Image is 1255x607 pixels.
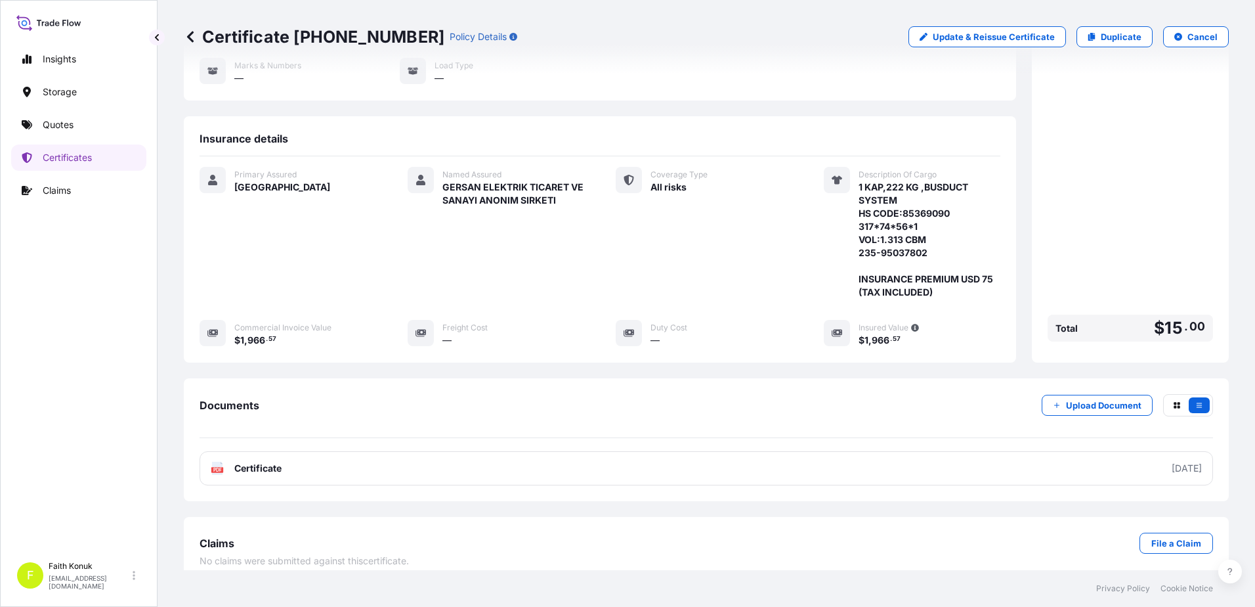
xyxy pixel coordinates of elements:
button: Cancel [1163,26,1229,47]
p: Insights [43,53,76,66]
span: Total [1055,322,1078,335]
span: Coverage Type [650,169,708,180]
p: Update & Reissue Certificate [933,30,1055,43]
p: [EMAIL_ADDRESS][DOMAIN_NAME] [49,574,130,590]
a: Duplicate [1076,26,1153,47]
span: 1 [864,336,868,345]
a: Privacy Policy [1096,583,1150,594]
a: Certificates [11,145,146,171]
p: Faith Konuk [49,561,130,572]
a: PDFCertificate[DATE] [200,451,1213,485]
span: $ [859,336,864,345]
a: File a Claim [1139,533,1213,554]
p: Certificate [PHONE_NUMBER] [184,26,444,47]
span: Certificate [234,462,282,475]
span: $ [234,336,240,345]
span: 57 [893,337,901,342]
span: Claims [200,537,234,550]
p: Storage [43,85,77,99]
a: Cookie Notice [1160,583,1213,594]
a: Quotes [11,112,146,138]
span: Insured Value [859,323,908,333]
text: PDF [213,468,222,472]
span: 15 [1164,320,1182,336]
span: — [435,72,444,85]
span: — [650,334,660,347]
p: Cancel [1187,30,1218,43]
span: No claims were submitted against this certificate . [200,554,409,568]
span: 1 KAP,222 KG ,BUSDUCT SYSTEM HS CODE:85369090 317*74*56*1 VOL:1.313 CBM 235-95037802 INSURANCE PR... [859,181,1000,299]
div: [DATE] [1172,462,1202,475]
button: Upload Document [1042,395,1153,416]
p: Policy Details [450,30,507,43]
span: , [244,336,247,345]
span: — [234,72,244,85]
span: Description Of Cargo [859,169,937,180]
span: 1 [240,336,244,345]
span: GERSAN ELEKTRIK TICARET VE SANAYI ANONIM SIRKETI [442,181,584,207]
span: Documents [200,399,259,412]
span: Named Assured [442,169,501,180]
span: Insurance details [200,132,288,145]
span: 57 [268,337,276,342]
span: [GEOGRAPHIC_DATA] [234,181,330,194]
p: Quotes [43,118,74,131]
p: Duplicate [1101,30,1141,43]
span: Freight Cost [442,323,488,333]
span: 966 [247,336,265,345]
p: File a Claim [1151,537,1201,550]
p: Certificates [43,151,92,164]
p: Upload Document [1066,399,1141,412]
span: Duty Cost [650,323,687,333]
span: . [1184,323,1188,330]
a: Insights [11,46,146,72]
span: $ [1154,320,1164,336]
span: — [442,334,452,347]
span: 00 [1189,323,1205,330]
span: , [868,336,872,345]
span: Primary Assured [234,169,297,180]
p: Claims [43,184,71,197]
span: All risks [650,181,687,194]
a: Claims [11,177,146,204]
span: Commercial Invoice Value [234,323,331,333]
a: Update & Reissue Certificate [908,26,1066,47]
span: . [266,337,268,342]
a: Storage [11,79,146,105]
span: 966 [872,336,889,345]
span: . [890,337,892,342]
span: F [27,569,34,582]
